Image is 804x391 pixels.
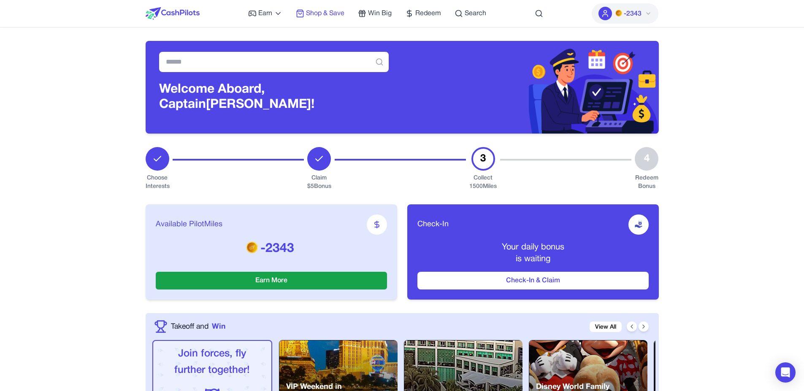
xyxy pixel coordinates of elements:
button: Earn More [156,272,387,289]
a: Shop & Save [296,8,344,19]
div: Redeem Bonus [635,174,658,191]
h3: Welcome Aboard, Captain [PERSON_NAME]! [159,82,389,112]
a: Redeem [405,8,441,19]
div: Open Intercom Messenger [775,362,796,383]
a: Search [455,8,486,19]
span: Check-In [417,219,449,230]
img: CashPilots Logo [146,7,200,20]
p: Your daily bonus [417,241,649,253]
a: Earn [248,8,282,19]
span: Available PilotMiles [156,219,222,230]
span: is waiting [516,255,550,263]
span: Shop & Save [306,8,344,19]
a: Takeoff andWin [171,321,225,332]
div: Claim $ 5 Bonus [307,174,331,191]
div: Collect 1500 Miles [469,174,497,191]
a: Win Big [358,8,392,19]
button: Check-In & Claim [417,272,649,289]
div: 4 [635,147,658,171]
span: Redeem [415,8,441,19]
span: -2343 [624,9,642,19]
img: PMs [246,241,258,253]
p: -2343 [156,241,387,257]
p: Join forces, fly further together! [160,346,265,379]
img: Header decoration [402,41,659,134]
span: Win [212,321,225,332]
div: Choose Interests [146,174,169,191]
span: Search [465,8,486,19]
div: 3 [471,147,495,171]
span: Win Big [368,8,392,19]
a: View All [590,321,622,332]
button: PMs-2343 [592,3,658,24]
img: receive-dollar [634,220,643,229]
span: Earn [258,8,272,19]
span: Takeoff and [171,321,208,332]
img: PMs [615,10,622,16]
